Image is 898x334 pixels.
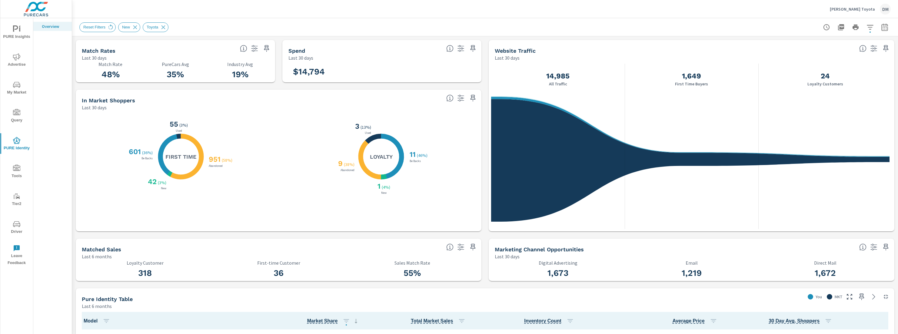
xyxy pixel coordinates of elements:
[446,45,454,52] span: Total PureCars DigAdSpend. Data sourced directly from the Ad Platforms. Non-Purecars DigAd client...
[179,122,189,128] p: ( 3% )
[850,21,862,33] button: Print Report
[42,23,67,29] p: Overview
[762,260,888,266] p: Direct Mail
[349,260,475,266] p: Sales Match Rate
[160,187,168,190] p: New
[82,54,107,61] p: Last 30 days
[408,160,422,163] p: Be Backs
[411,317,453,325] span: Total sales for that model within the set market.
[339,169,356,172] p: Abandoned
[147,177,157,186] h3: 42
[830,6,875,12] p: [PERSON_NAME] Toyota
[215,260,342,266] p: First-time Customer
[118,22,140,32] div: New
[769,317,820,325] span: PURE Identity shoppers interested in that specific model.
[673,317,705,325] span: Average Internet price per model across the market vs dealership.
[354,122,359,131] h3: 3
[446,94,454,102] span: Loyalty: Matched has purchased from the dealership before and has exhibited a preference through ...
[879,21,891,33] button: Select Date Range
[0,18,33,269] div: nav menu
[211,61,269,67] p: Industry Avg
[880,4,891,15] div: DM
[859,45,866,52] span: All traffic is the data we start with. It’s unique personas over a 30-day period. We don’t consid...
[376,182,381,190] h3: 1
[307,317,360,325] span: Market Share
[80,25,109,29] span: Reset Filters
[495,260,621,266] p: Digital Advertising
[142,150,154,155] p: ( 36% )
[222,157,234,163] p: ( 58% )
[175,129,183,132] p: Used
[82,296,133,302] h5: Pure Identity Table
[628,260,755,266] p: Email
[468,44,478,53] span: Save this to your personalized report
[524,317,561,325] span: Count of Unique Inventory from websites within the market.
[835,294,842,300] p: MKT
[240,45,247,52] span: Match rate: % of Identifiable Traffic. Pure Identity avg: Avg match rate of all PURE Identity cus...
[288,67,330,77] h3: $14,794
[468,93,478,103] span: Save this to your personalized report
[468,242,478,252] span: Save this to your personalized report
[2,165,31,180] span: Tools
[859,243,866,251] span: Matched shoppers that can be exported to each channel type. This is targetable traffic.
[495,54,520,61] p: Last 30 days
[165,153,196,160] h5: First Time
[208,155,221,164] h3: 951
[147,69,204,80] h3: 35%
[361,124,372,130] p: ( 13% )
[816,294,822,300] p: You
[2,245,31,266] span: Leave Feedback
[2,220,31,235] span: Driver
[140,157,154,160] p: Be Backs
[143,25,162,29] span: Toyota
[417,153,429,158] p: ( 46% )
[33,22,72,31] div: Overview
[495,268,621,278] h3: 1,673
[82,246,121,253] h5: Matched Sales
[82,69,139,80] h3: 48%
[881,44,891,53] span: Save this to your personalized report
[845,292,854,302] button: Make Fullscreen
[370,153,393,160] h5: Loyalty
[835,21,847,33] button: "Export Report to PDF"
[79,22,116,32] div: Reset Filters
[881,242,891,252] span: Save this to your personalized report
[128,147,141,156] h3: 601
[147,61,204,67] p: PureCars Avg
[82,303,112,310] p: Last 6 months
[2,193,31,207] span: Tier2
[2,137,31,152] span: PURE Identity
[215,268,342,278] h3: 36
[495,246,584,253] h5: Marketing Channel Opportunities
[382,184,391,190] p: ( 4% )
[143,22,168,32] div: Toyota
[2,25,31,40] span: PURE Insights
[495,48,536,54] h5: Website Traffic
[82,253,112,260] p: Last 6 months
[408,150,416,159] h3: 11
[288,48,305,54] h5: Spend
[495,253,520,260] p: Last 30 days
[288,54,313,61] p: Last 30 days
[84,317,112,325] span: Model
[411,317,468,325] span: Total Market Sales
[307,317,338,325] span: Model sales / Total Market Sales. [Market = within dealer PMA (or 60 miles if no PMA is defined) ...
[769,317,834,325] span: 30 Day Avg. Shoppers
[82,268,208,278] h3: 318
[82,48,115,54] h5: Match Rates
[762,268,888,278] h3: 1,672
[864,21,876,33] button: Apply Filters
[82,104,107,111] p: Last 30 days
[857,292,866,302] span: Save this to your personalized report
[168,120,178,128] h3: 55
[82,260,208,266] p: Loyalty Customer
[158,180,168,185] p: ( 3% )
[2,53,31,68] span: Advertise
[524,317,576,325] span: Inventory Count
[628,268,755,278] h3: 1,219
[673,317,720,325] span: Average Price
[82,61,139,67] p: Match Rate
[380,191,388,194] p: New
[211,69,269,80] h3: 19%
[82,97,135,104] h5: In Market Shoppers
